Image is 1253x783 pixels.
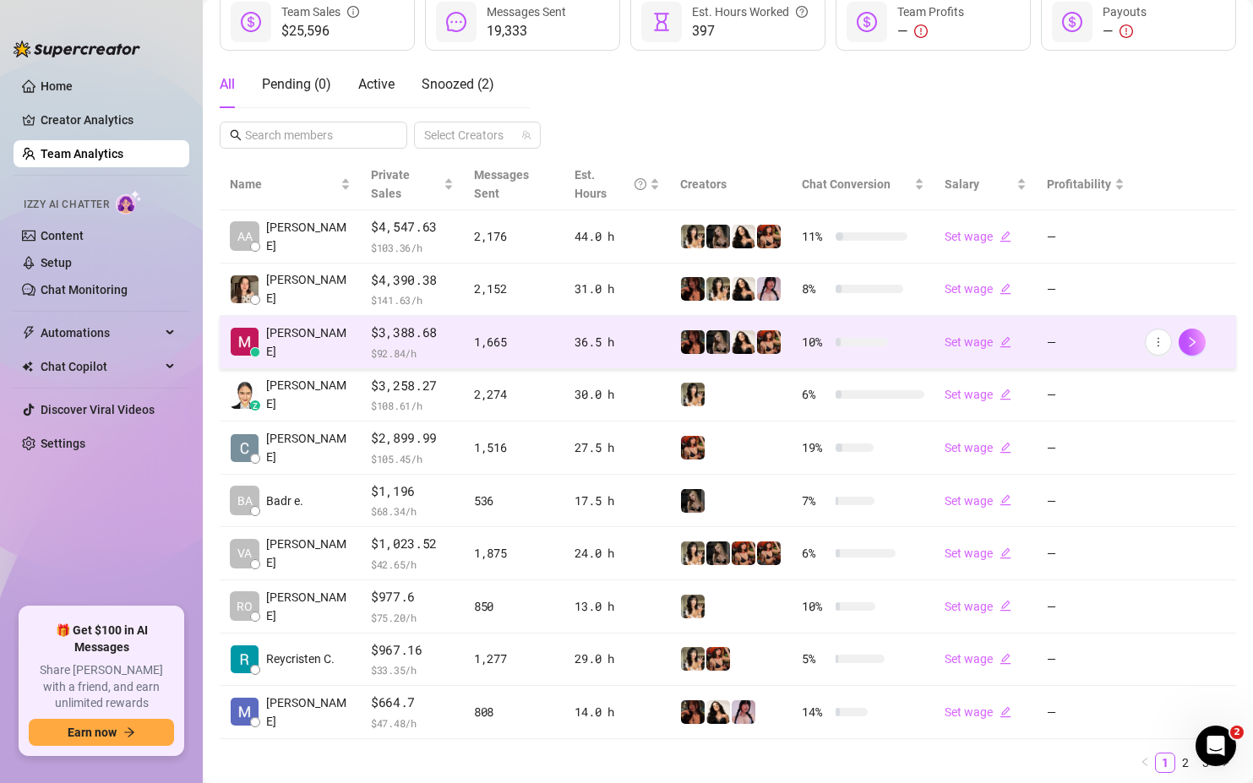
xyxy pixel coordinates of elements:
img: Candylion [681,541,705,565]
span: more [1152,336,1164,348]
a: Set wageedit [945,335,1011,349]
span: 11 % [802,227,829,246]
span: 10 % [802,333,829,351]
img: cyber [732,700,755,724]
div: 14.0 h [575,703,660,721]
a: Set wageedit [945,600,1011,613]
img: mads [732,277,755,301]
div: 13.0 h [575,597,660,616]
div: 1,665 [474,333,555,351]
td: — [1037,210,1135,264]
div: Pending ( 0 ) [262,74,331,95]
div: 1,875 [474,544,555,563]
span: message [446,12,466,32]
span: BA [237,492,253,510]
span: $2,899.99 [371,428,454,449]
span: 7 % [802,492,829,510]
span: [PERSON_NAME] [266,376,351,413]
div: 2,152 [474,280,555,298]
div: 30.0 h [575,385,660,404]
img: steph [681,330,705,354]
img: Janezah Pasaylo [231,381,259,409]
span: 2 [1230,726,1244,739]
a: Discover Viral Videos [41,403,155,416]
div: — [897,21,964,41]
img: Candylion [706,277,730,301]
a: Set wageedit [945,441,1011,454]
span: question-circle [635,166,646,203]
td: — [1037,475,1135,528]
span: edit [1000,389,1011,400]
span: [PERSON_NAME] [266,588,351,625]
div: 24.0 h [575,544,660,563]
span: $ 68.34 /h [371,503,454,519]
span: Messages Sent [474,168,529,200]
span: 8 % [802,280,829,298]
img: OxilleryOF [757,541,781,565]
div: Est. Hours Worked [692,3,808,21]
span: [PERSON_NAME] [266,693,351,731]
span: $ 47.48 /h [371,715,454,731]
span: 6 % [802,385,829,404]
span: VA [237,544,252,563]
span: edit [1000,653,1011,665]
img: mads [706,700,730,724]
div: 29.0 h [575,650,660,668]
span: Chat Copilot [41,353,161,380]
span: $25,596 [281,21,359,41]
span: Automations [41,319,161,346]
span: 397 [692,21,808,41]
span: edit [1000,231,1011,242]
span: Earn now [68,726,117,739]
button: left [1135,753,1155,773]
span: 6 % [802,544,829,563]
span: left [1140,757,1150,767]
a: 1 [1156,753,1174,772]
th: Creators [670,159,792,210]
span: $ 108.61 /h [371,397,454,414]
img: mads [732,330,755,354]
span: Reycristen C. [266,650,335,668]
span: exclamation-circle [914,24,928,38]
span: Share [PERSON_NAME] with a friend, and earn unlimited rewards [29,662,174,712]
span: $ 141.63 /h [371,291,454,308]
img: Rolyat [681,489,705,513]
input: Search members [245,126,384,144]
span: dollar-circle [857,12,877,32]
img: steph [681,277,705,301]
span: $ 42.65 /h [371,556,454,573]
img: Candylion [681,383,705,406]
img: AI Chatter [116,190,142,215]
img: Rolyat [706,541,730,565]
span: Izzy AI Chatter [24,197,109,213]
span: Chat Conversion [802,177,891,191]
span: [PERSON_NAME] [266,218,351,255]
div: 2,176 [474,227,555,246]
div: Est. Hours [575,166,646,203]
a: Set wageedit [945,388,1011,401]
span: [PERSON_NAME] [266,535,351,572]
img: Meg Stone [231,698,259,726]
td: — [1037,421,1135,475]
img: Mari Valencia [231,328,259,356]
td: — [1037,264,1135,317]
img: Oxillery [757,225,781,248]
img: mads [732,225,755,248]
span: $4,547.63 [371,217,454,237]
a: Set wageedit [945,230,1011,243]
div: 17.5 h [575,492,660,510]
span: $977.6 [371,587,454,607]
div: 850 [474,597,555,616]
a: Set wageedit [945,546,1011,560]
a: Set wageedit [945,494,1011,508]
a: Setup [41,256,72,269]
div: — [1103,21,1147,41]
span: dollar-circle [1062,12,1082,32]
span: 14 % [802,703,829,721]
span: AA [237,227,253,246]
a: Chat Monitoring [41,283,128,296]
span: edit [1000,600,1011,612]
a: Set wageedit [945,282,1011,296]
span: edit [1000,336,1011,348]
span: 5 % [802,650,829,668]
